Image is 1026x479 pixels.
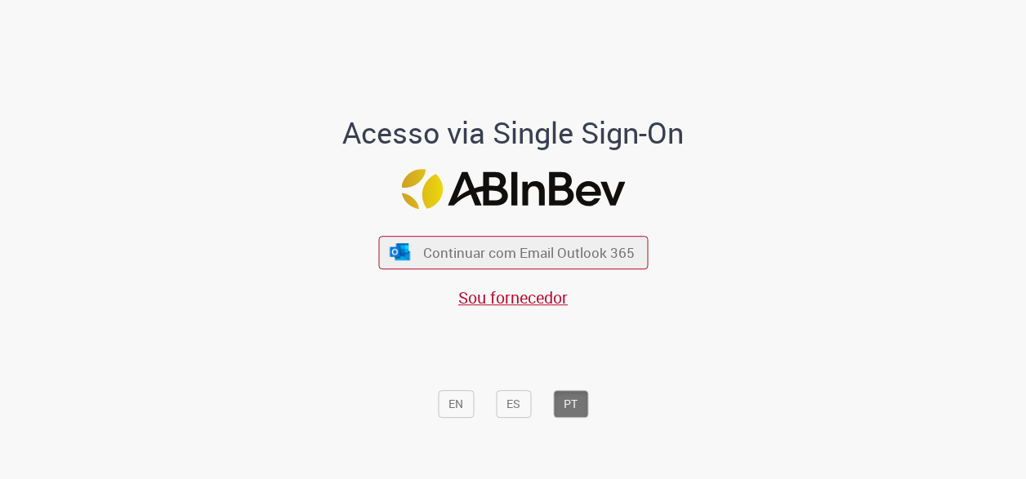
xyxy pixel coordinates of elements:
[423,243,635,262] span: Continuar com Email Outlook 365
[458,286,568,308] a: Sou fornecedor
[553,390,588,418] button: PT
[389,243,412,260] img: ícone Azure/Microsoft 360
[287,117,740,149] h1: Acesso via Single Sign-On
[438,390,474,418] button: EN
[378,236,648,269] button: ícone Azure/Microsoft 360 Continuar com Email Outlook 365
[401,169,625,209] img: Logo ABInBev
[496,390,531,418] button: ES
